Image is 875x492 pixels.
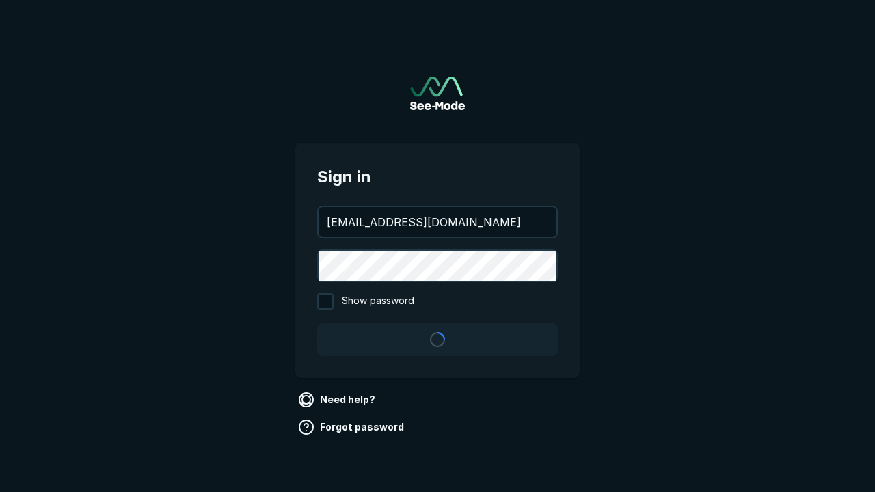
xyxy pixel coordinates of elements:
img: See-Mode Logo [410,77,465,110]
span: Sign in [317,165,558,189]
a: Need help? [295,389,381,411]
a: Forgot password [295,416,409,438]
input: your@email.com [319,207,556,237]
span: Show password [342,293,414,310]
a: Go to sign in [410,77,465,110]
